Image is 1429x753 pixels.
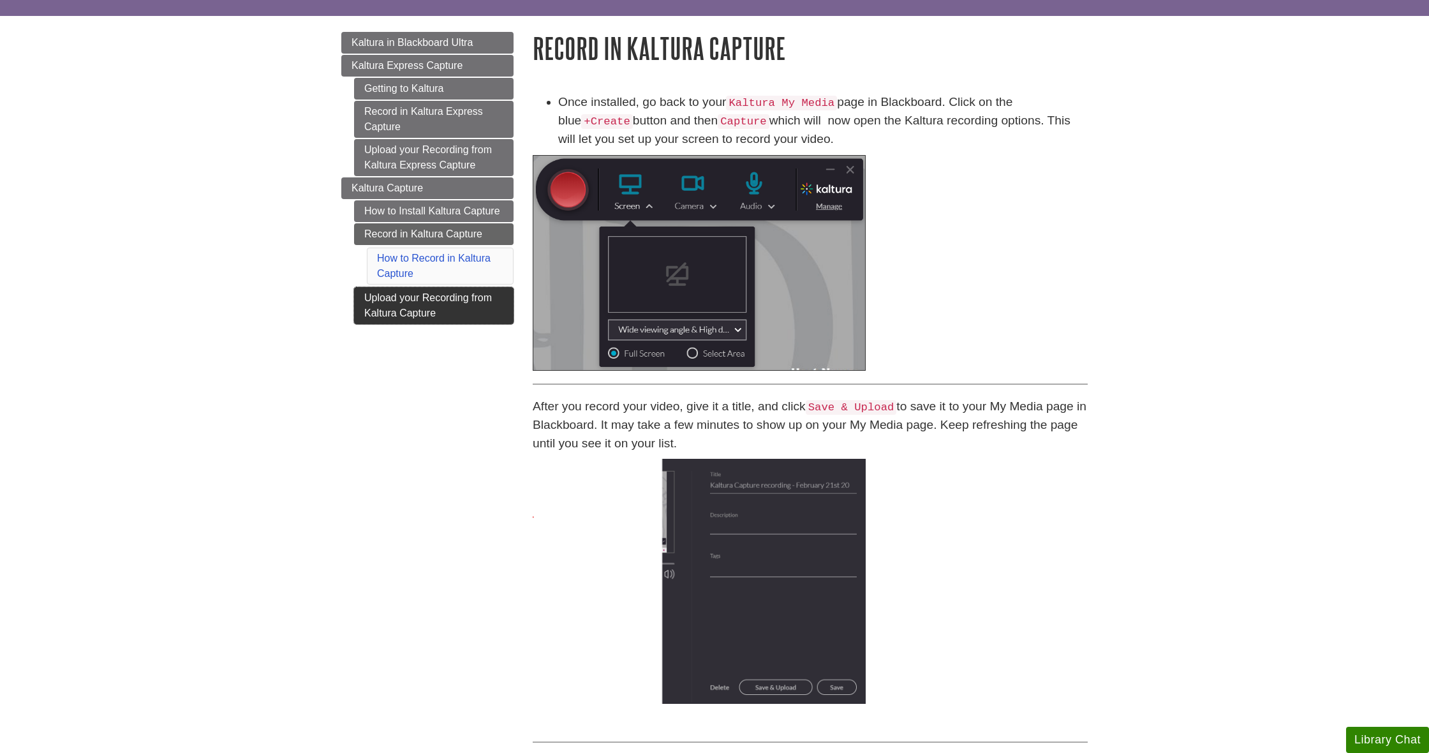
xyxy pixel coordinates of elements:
div: Guide Page Menu [341,32,514,324]
code: Capture [718,114,769,129]
img: kaltura dashboard [533,155,866,371]
img: save and upload [533,459,866,704]
code: Save & Upload [806,400,897,415]
li: Once installed, go back to your page in Blackboard. Click on the blue button and then which will ... [558,93,1088,149]
a: Kaltura in Blackboard Ultra [341,32,514,54]
a: Getting to Kaltura [354,78,514,100]
span: Kaltura Express Capture [352,60,463,71]
a: Kaltura Capture [341,177,514,199]
button: Library Chat [1346,727,1429,753]
span: Kaltura in Blackboard Ultra [352,37,473,48]
a: How to Install Kaltura Capture [354,200,514,222]
a: How to Record in Kaltura Capture [377,253,491,279]
a: Upload your Recording from Kaltura Express Capture [354,139,514,176]
code: Kaltura My Media [726,96,837,110]
code: +Create [581,114,633,129]
a: Record in Kaltura Capture [354,223,514,245]
h1: Record in Kaltura Capture [533,32,1088,64]
p: After you record your video, give it a title, and click to save it to your My Media page in Black... [533,398,1088,453]
a: Upload your Recording from Kaltura Capture [354,287,514,324]
a: Record in Kaltura Express Capture [354,101,514,138]
span: Kaltura Capture [352,183,423,193]
a: Kaltura Express Capture [341,55,514,77]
